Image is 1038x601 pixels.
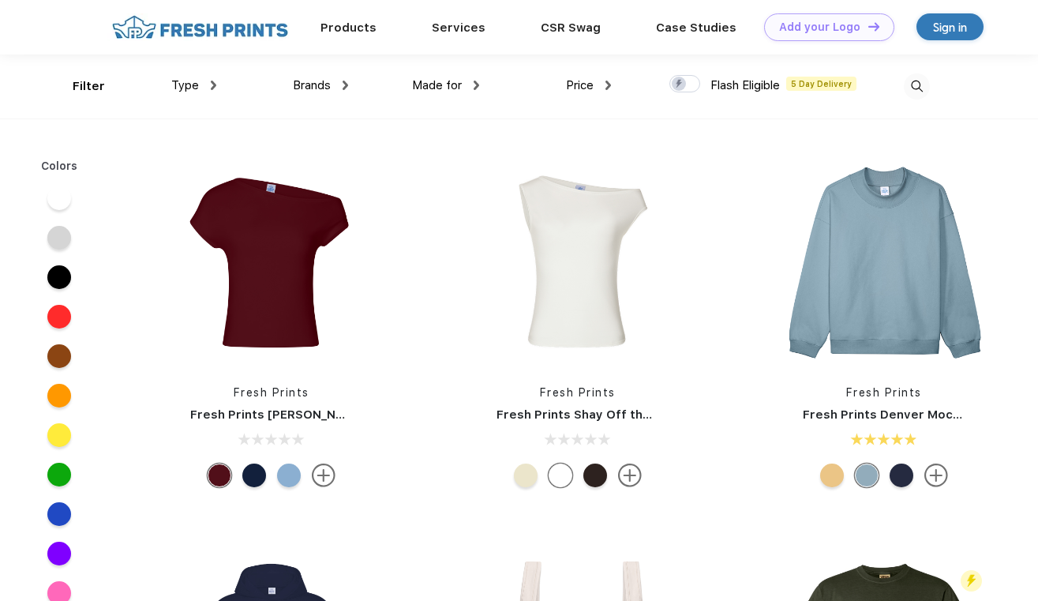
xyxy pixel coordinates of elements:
[73,77,105,96] div: Filter
[171,78,199,92] span: Type
[412,78,462,92] span: Made for
[786,77,856,91] span: 5 Day Delivery
[234,386,309,399] a: Fresh Prints
[167,159,377,369] img: func=resize&h=266
[779,159,989,369] img: func=resize&h=266
[190,408,497,422] a: Fresh Prints [PERSON_NAME] Off the Shoulder Top
[211,81,216,90] img: dropdown.png
[710,78,780,92] span: Flash Eligible
[540,386,616,399] a: Fresh Prints
[107,13,293,41] img: fo%20logo%202.webp
[549,464,572,487] div: White
[618,464,642,487] img: more.svg
[855,464,879,487] div: Slate Blue mto
[474,81,479,90] img: dropdown.png
[473,159,683,369] img: func=resize&h=266
[29,158,90,175] div: Colors
[846,386,922,399] a: Fresh Prints
[933,18,967,36] div: Sign in
[497,408,740,422] a: Fresh Prints Shay Off the Shoulder Tank
[242,464,266,487] div: Navy
[890,464,913,487] div: Navy
[961,570,982,592] img: flash_active_toggle.svg
[514,464,538,487] div: Yellow
[320,21,377,35] a: Products
[566,78,594,92] span: Price
[868,22,879,31] img: DT
[605,81,611,90] img: dropdown.png
[432,21,485,35] a: Services
[779,21,860,34] div: Add your Logo
[541,21,601,35] a: CSR Swag
[293,78,331,92] span: Brands
[343,81,348,90] img: dropdown.png
[312,464,335,487] img: more.svg
[904,73,930,100] img: desktop_search.svg
[583,464,607,487] div: Brown
[277,464,301,487] div: Light Blue
[916,13,984,40] a: Sign in
[208,464,231,487] div: Burgundy mto
[924,464,948,487] img: more.svg
[820,464,844,487] div: Bahama Yellow mto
